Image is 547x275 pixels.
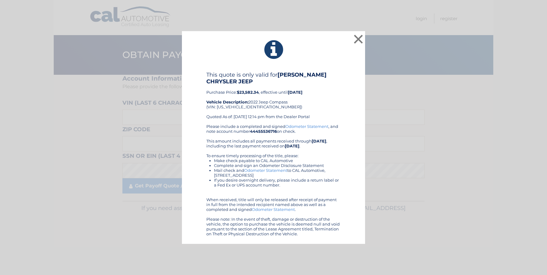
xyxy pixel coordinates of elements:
[206,71,327,85] b: [PERSON_NAME] CHRYSLER JEEP
[352,33,364,45] button: ×
[252,207,295,212] a: Odometer Statement
[206,71,341,124] div: Purchase Price: , effective until 2022 Jeep Compass (VIN: [US_VEHICLE_IDENTIFICATION_NUMBER]) Quo...
[244,168,287,173] a: Odometer Statement
[214,168,341,178] li: Mail check and to CAL Automotive, [STREET_ADDRESS]
[285,124,328,129] a: Odometer Statement
[237,90,259,95] b: $23,582.34
[250,129,277,134] b: 44455536716
[206,71,341,85] h4: This quote is only valid for
[214,178,341,187] li: If you desire overnight delivery, please include a return label or a Fed Ex or UPS account number.
[285,143,299,148] b: [DATE]
[288,90,302,95] b: [DATE]
[206,100,248,104] strong: Vehicle Description:
[206,124,341,236] div: Please include a completed and signed , and note account number on check. This amount includes al...
[214,163,341,168] li: Complete and sign an Odometer Disclosure Statement
[214,158,341,163] li: Make check payable to CAL Automotive
[312,139,326,143] b: [DATE]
